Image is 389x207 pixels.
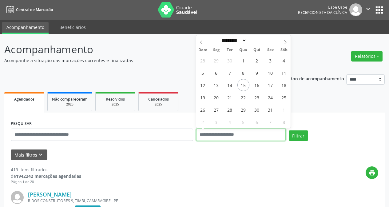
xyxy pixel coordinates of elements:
div: R DOS CONSTRUTORES 9, TIMBI, CAMARAGIBE - PE [28,198,286,203]
span: Dom [196,48,210,52]
button: print [366,166,378,179]
span: Outubro 14, 2025 [224,79,236,91]
span: Outubro 31, 2025 [264,104,276,116]
button: Mais filtroskeyboard_arrow_down [11,149,47,160]
a: Central de Marcação [4,5,53,15]
span: Outubro 4, 2025 [278,54,290,66]
span: Sex [264,48,277,52]
a: [PERSON_NAME] [28,191,72,198]
span: Novembro 5, 2025 [237,116,249,128]
span: Outubro 5, 2025 [197,67,209,79]
span: Resolvidos [106,97,125,102]
span: Agendados [14,97,34,102]
span: Outubro 24, 2025 [264,91,276,103]
span: Outubro 29, 2025 [237,104,249,116]
span: Outubro 23, 2025 [251,91,263,103]
span: Recepcionista da clínica [298,10,347,15]
span: Qua [236,48,250,52]
div: Página 1 de 28 [11,179,81,185]
span: Novembro 7, 2025 [264,116,276,128]
span: Qui [250,48,264,52]
span: Novembro 8, 2025 [278,116,290,128]
button: apps [374,5,385,15]
span: Outubro 13, 2025 [210,79,222,91]
p: Acompanhe a situação das marcações correntes e finalizadas [4,57,271,64]
span: Outubro 11, 2025 [278,67,290,79]
span: Novembro 2, 2025 [197,116,209,128]
span: Novembro 6, 2025 [251,116,263,128]
button: Relatórios [351,51,383,62]
div: Uspe Uspe [298,5,347,10]
span: Novembro 4, 2025 [224,116,236,128]
span: Outubro 19, 2025 [197,91,209,103]
div: de [11,173,81,179]
span: Novembro 1, 2025 [278,104,290,116]
span: Outubro 10, 2025 [264,67,276,79]
div: 2025 [143,102,174,107]
span: Outubro 12, 2025 [197,79,209,91]
label: PESQUISAR [11,119,32,129]
span: Outubro 7, 2025 [224,67,236,79]
button: Filtrar [289,130,308,141]
div: 419 itens filtrados [11,166,81,173]
img: img [349,3,362,16]
span: Seg [209,48,223,52]
span: Outubro 8, 2025 [237,67,249,79]
span: Outubro 22, 2025 [237,91,249,103]
span: Setembro 29, 2025 [210,54,222,66]
i: keyboard_arrow_down [37,151,44,158]
span: Outubro 2, 2025 [251,54,263,66]
span: Outubro 27, 2025 [210,104,222,116]
i:  [365,6,371,12]
div: 2025 [52,102,88,107]
span: Cancelados [148,97,169,102]
span: Outubro 16, 2025 [251,79,263,91]
span: Outubro 1, 2025 [237,54,249,66]
input: Year [247,37,267,44]
span: Outubro 25, 2025 [278,91,290,103]
span: Outubro 17, 2025 [264,79,276,91]
span: Ter [223,48,236,52]
strong: 1942242 marcações agendadas [16,173,81,179]
span: Outubro 21, 2025 [224,91,236,103]
span: Outubro 28, 2025 [224,104,236,116]
i: print [369,169,375,176]
span: Outubro 3, 2025 [264,54,276,66]
span: Outubro 15, 2025 [237,79,249,91]
span: Setembro 28, 2025 [197,54,209,66]
span: Novembro 3, 2025 [210,116,222,128]
div: 2025 [100,102,131,107]
img: img [11,191,24,204]
span: Outubro 20, 2025 [210,91,222,103]
span: Outubro 6, 2025 [210,67,222,79]
p: Ano de acompanhamento [290,74,344,82]
p: Acompanhamento [4,42,271,57]
span: Sáb [277,48,291,52]
a: Beneficiários [55,22,90,33]
a: Acompanhamento [2,22,49,34]
span: Outubro 9, 2025 [251,67,263,79]
button:  [362,3,374,16]
span: Central de Marcação [16,7,53,12]
span: Setembro 30, 2025 [224,54,236,66]
select: Month [220,37,247,44]
span: Não compareceram [52,97,88,102]
span: Outubro 30, 2025 [251,104,263,116]
span: Outubro 18, 2025 [278,79,290,91]
span: Outubro 26, 2025 [197,104,209,116]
